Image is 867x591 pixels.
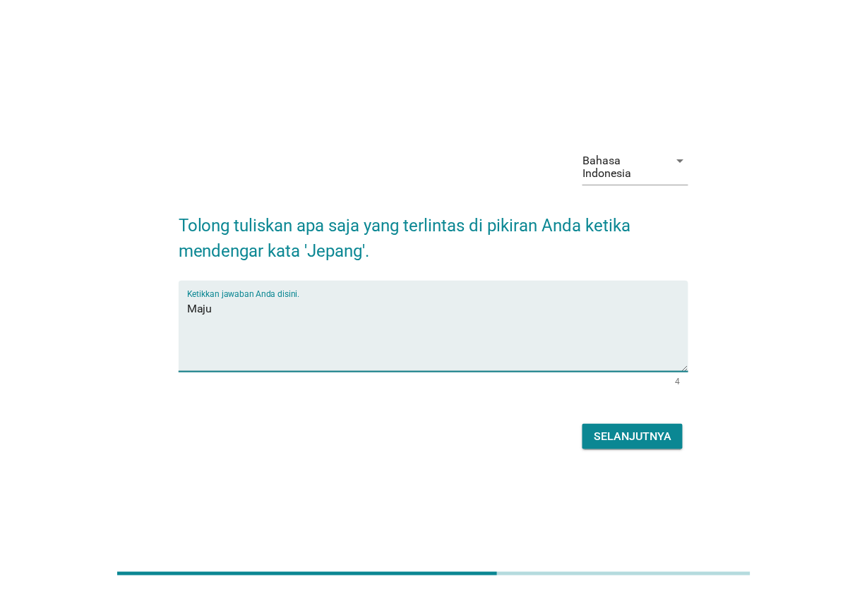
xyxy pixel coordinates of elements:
[671,152,688,169] i: arrow_drop_down
[675,377,680,386] div: 4
[582,154,660,180] div: Bahasa Indonesia
[187,298,689,372] textarea: Ketikkan jawaban Anda disini.
[594,428,671,445] div: Selanjutnya
[179,199,689,264] h2: Tolong tuliskan apa saja yang terlintas di pikiran Anda ketika mendengar kata 'Jepang'.
[582,424,683,449] button: Selanjutnya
